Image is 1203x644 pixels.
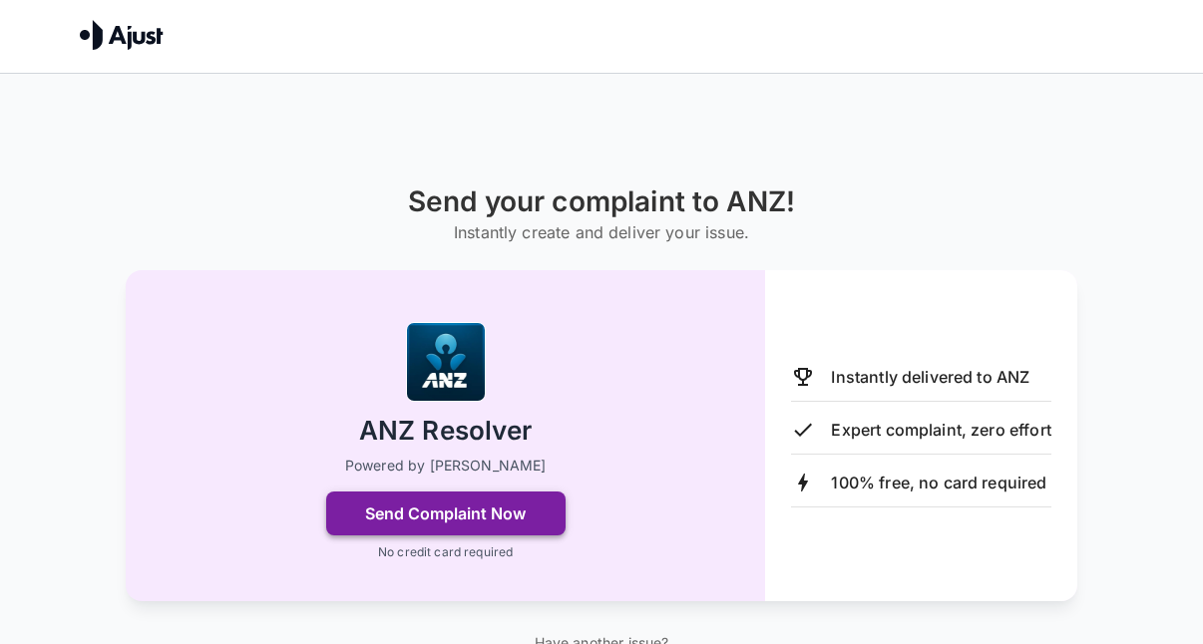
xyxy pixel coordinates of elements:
p: No credit card required [378,543,513,561]
h2: ANZ Resolver [359,414,533,449]
p: 100% free, no card required [831,471,1046,494]
p: Instantly delivered to ANZ [831,365,1029,389]
h6: Instantly create and deliver your issue. [408,218,795,246]
img: ANZ [406,322,486,402]
p: Expert complaint, zero effort [831,418,1050,442]
button: Send Complaint Now [326,491,566,535]
p: Powered by [PERSON_NAME] [345,456,547,476]
h1: Send your complaint to ANZ! [408,185,795,218]
img: Ajust [80,20,164,50]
